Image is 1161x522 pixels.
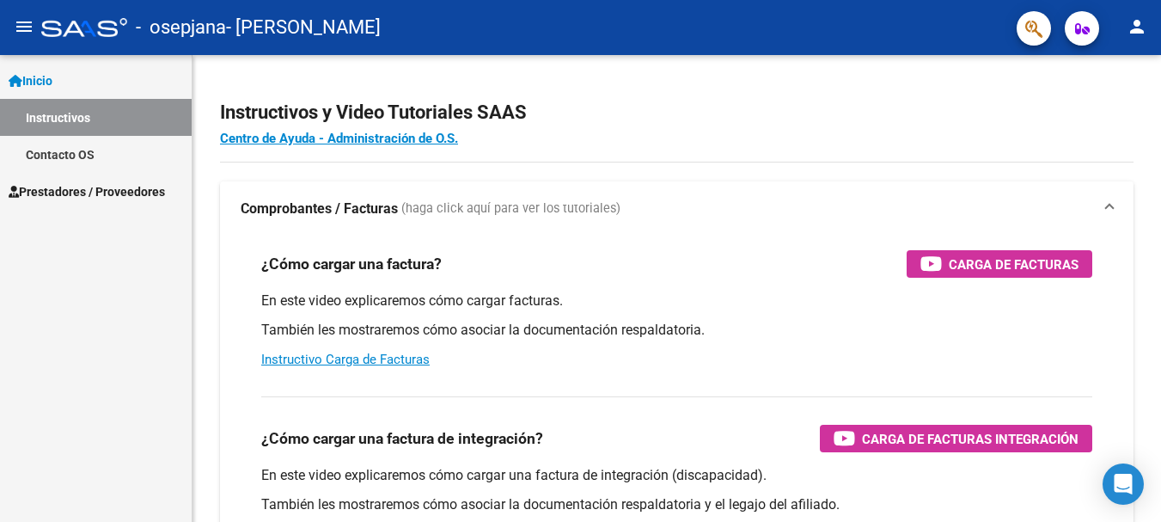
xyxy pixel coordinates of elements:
button: Carga de Facturas Integración [820,425,1092,452]
a: Instructivo Carga de Facturas [261,352,430,367]
mat-expansion-panel-header: Comprobantes / Facturas (haga click aquí para ver los tutoriales) [220,181,1134,236]
mat-icon: person [1127,16,1147,37]
button: Carga de Facturas [907,250,1092,278]
a: Centro de Ayuda - Administración de O.S. [220,131,458,146]
p: También les mostraremos cómo asociar la documentación respaldatoria. [261,321,1092,340]
span: Carga de Facturas Integración [862,428,1079,450]
span: Carga de Facturas [949,254,1079,275]
span: - [PERSON_NAME] [226,9,381,46]
span: - osepjana [136,9,226,46]
strong: Comprobantes / Facturas [241,200,398,218]
p: En este video explicaremos cómo cargar una factura de integración (discapacidad). [261,466,1092,485]
span: Prestadores / Proveedores [9,182,165,201]
h3: ¿Cómo cargar una factura de integración? [261,427,543,451]
div: Open Intercom Messenger [1103,464,1144,505]
mat-icon: menu [14,16,34,37]
h3: ¿Cómo cargar una factura? [261,252,442,276]
span: (haga click aquí para ver los tutoriales) [401,200,620,218]
p: En este video explicaremos cómo cargar facturas. [261,292,1092,310]
span: Inicio [9,71,52,90]
h2: Instructivos y Video Tutoriales SAAS [220,96,1134,129]
p: También les mostraremos cómo asociar la documentación respaldatoria y el legajo del afiliado. [261,495,1092,514]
